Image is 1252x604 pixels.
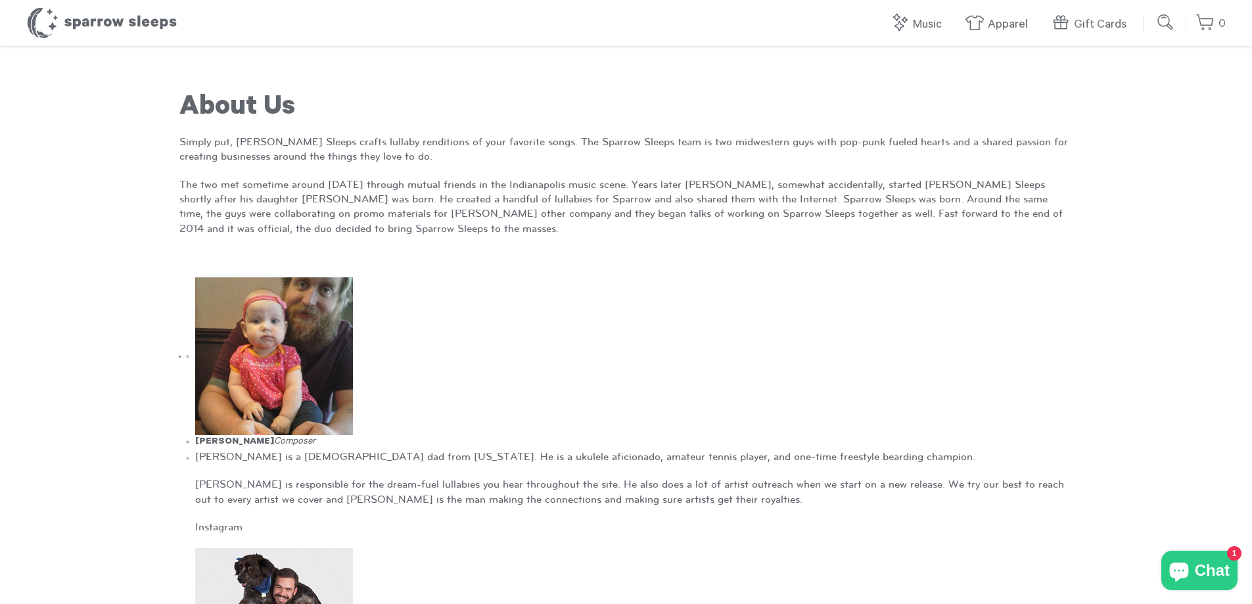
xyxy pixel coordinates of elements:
[179,135,1073,164] p: Simply put, [PERSON_NAME] Sleeps crafts lullaby renditions of your favorite songs. The Sparrow Sl...
[179,177,1073,237] p: The two met sometime around [DATE] through mutual friends in the Indianapolis music scene. Years ...
[179,93,1073,126] h1: About Us
[195,450,1073,464] p: [PERSON_NAME] is a [DEMOGRAPHIC_DATA] dad from [US_STATE]. He is a ukulele aficionado, amateur te...
[1157,551,1241,593] inbox-online-store-chat: Shopify online store chat
[26,7,177,39] h1: Sparrow Sleeps
[890,11,948,39] a: Music
[195,477,1073,507] p: [PERSON_NAME] is responsible for the dream-fuel lullabies you hear throughout the site. He also d...
[195,437,274,448] strong: [PERSON_NAME]
[1153,9,1179,35] input: Submit
[195,521,243,532] a: Instagram
[965,11,1034,39] a: Apparel
[1051,11,1133,39] a: Gift Cards
[274,437,315,448] em: Composer
[1195,10,1226,38] a: 0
